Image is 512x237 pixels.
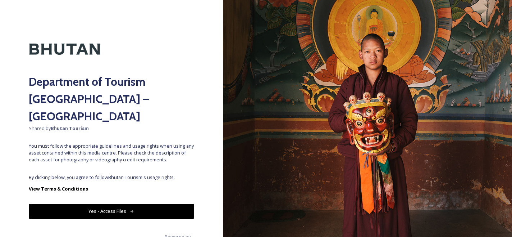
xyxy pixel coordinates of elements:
strong: Bhutan Tourism [51,125,89,131]
h2: Department of Tourism [GEOGRAPHIC_DATA] – [GEOGRAPHIC_DATA] [29,73,194,125]
span: By clicking below, you agree to follow Bhutan Tourism 's usage rights. [29,174,194,181]
span: Shared by [29,125,194,132]
img: Kingdom-of-Bhutan-Logo.png [29,29,101,70]
span: You must follow the appropriate guidelines and usage rights when using any asset contained within... [29,143,194,164]
strong: View Terms & Conditions [29,185,88,192]
a: View Terms & Conditions [29,184,194,193]
button: Yes - Access Files [29,204,194,219]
